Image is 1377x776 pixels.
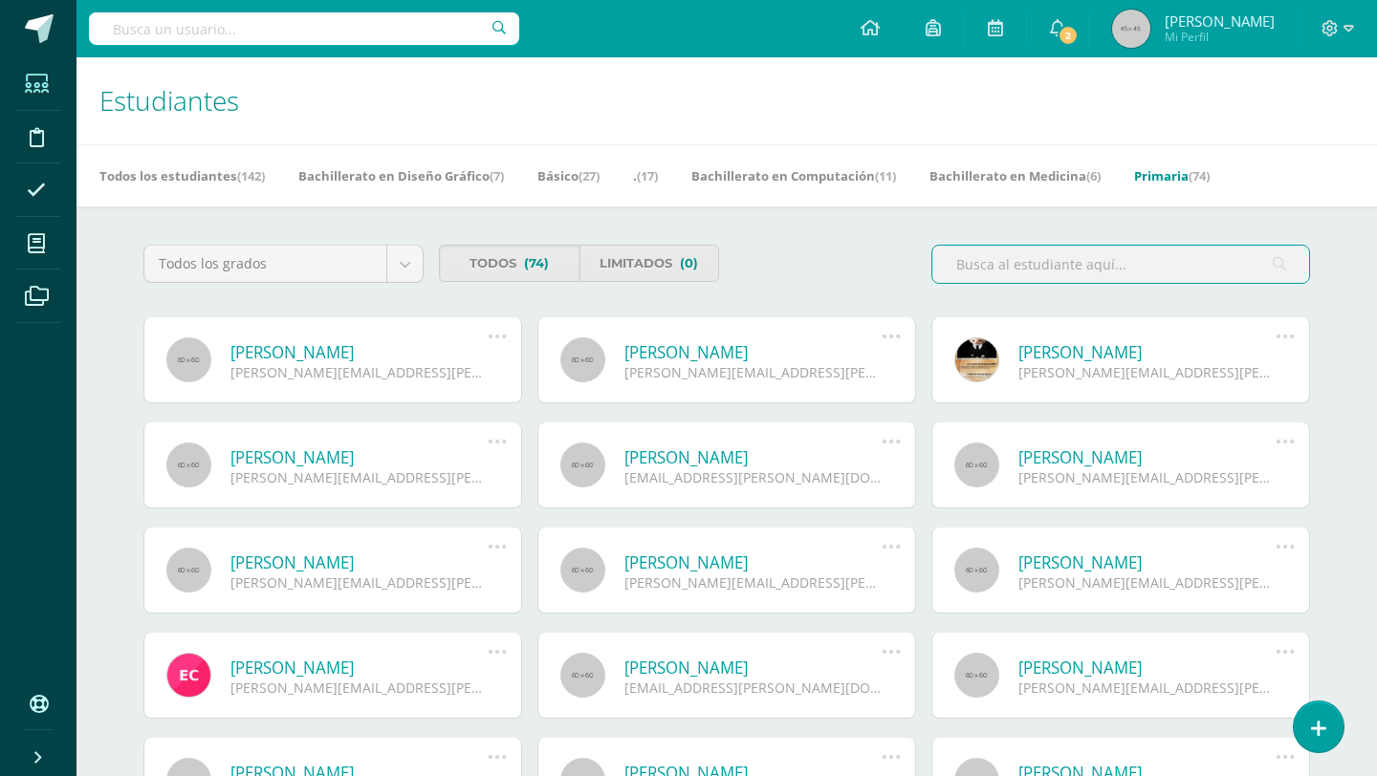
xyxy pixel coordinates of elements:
[230,468,488,486] div: [PERSON_NAME][EMAIL_ADDRESS][PERSON_NAME][DOMAIN_NAME]
[624,341,882,363] a: [PERSON_NAME]
[929,161,1101,191] a: Bachillerato en Medicina(6)
[1018,446,1276,468] a: [PERSON_NAME]
[624,657,882,679] a: [PERSON_NAME]
[537,161,600,191] a: Básico(27)
[1165,11,1275,31] span: [PERSON_NAME]
[1112,10,1150,48] img: 45x45
[1018,679,1276,697] div: [PERSON_NAME][EMAIL_ADDRESS][PERSON_NAME][DOMAIN_NAME]
[932,246,1309,283] input: Busca al estudiante aquí...
[1018,573,1276,592] div: [PERSON_NAME][EMAIL_ADDRESS][PERSON_NAME][DOMAIN_NAME]
[1058,25,1079,46] span: 2
[637,167,658,184] span: (17)
[1086,167,1101,184] span: (6)
[1134,161,1210,191] a: Primaria(74)
[1018,341,1276,363] a: [PERSON_NAME]
[1018,468,1276,486] div: [PERSON_NAME][EMAIL_ADDRESS][PERSON_NAME][DOMAIN_NAME]
[680,246,698,281] span: (0)
[89,12,519,45] input: Busca un usuario...
[624,551,882,573] a: [PERSON_NAME]
[144,246,423,282] a: Todos los grados
[230,363,488,381] div: [PERSON_NAME][EMAIL_ADDRESS][PERSON_NAME][DOMAIN_NAME]
[439,245,579,282] a: Todos(74)
[579,245,720,282] a: Limitados(0)
[230,573,488,592] div: [PERSON_NAME][EMAIL_ADDRESS][PERSON_NAME][DOMAIN_NAME]
[1189,167,1210,184] span: (74)
[237,167,265,184] span: (142)
[230,341,488,363] a: [PERSON_NAME]
[490,167,504,184] span: (7)
[624,468,882,486] div: [EMAIL_ADDRESS][PERSON_NAME][DOMAIN_NAME]
[691,161,896,191] a: Bachillerato en Computación(11)
[624,679,882,697] div: [EMAIL_ADDRESS][PERSON_NAME][DOMAIN_NAME]
[624,363,882,381] div: [PERSON_NAME][EMAIL_ADDRESS][PERSON_NAME][DOMAIN_NAME]
[230,657,488,679] a: [PERSON_NAME]
[159,246,372,282] span: Todos los grados
[99,82,239,119] span: Estudiantes
[298,161,504,191] a: Bachillerato en Diseño Gráfico(7)
[230,446,488,468] a: [PERSON_NAME]
[624,446,882,468] a: [PERSON_NAME]
[99,161,265,191] a: Todos los estudiantes(142)
[1018,551,1276,573] a: [PERSON_NAME]
[633,161,658,191] a: .(17)
[579,167,600,184] span: (27)
[1018,363,1276,381] div: [PERSON_NAME][EMAIL_ADDRESS][PERSON_NAME][DOMAIN_NAME]
[524,246,549,281] span: (74)
[875,167,896,184] span: (11)
[1018,657,1276,679] a: [PERSON_NAME]
[230,551,488,573] a: [PERSON_NAME]
[230,679,488,697] div: [PERSON_NAME][EMAIL_ADDRESS][PERSON_NAME][DOMAIN_NAME]
[1165,29,1275,45] span: Mi Perfil
[624,573,882,592] div: [PERSON_NAME][EMAIL_ADDRESS][PERSON_NAME][DOMAIN_NAME]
